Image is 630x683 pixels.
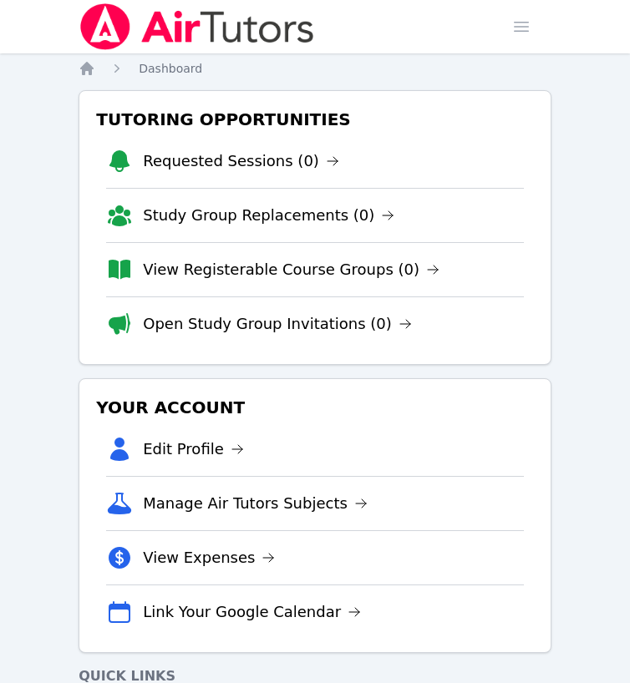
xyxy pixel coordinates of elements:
[143,312,412,336] a: Open Study Group Invitations (0)
[143,492,368,515] a: Manage Air Tutors Subjects
[143,546,275,569] a: View Expenses
[139,60,202,77] a: Dashboard
[143,438,244,461] a: Edit Profile
[93,392,537,422] h3: Your Account
[139,62,202,75] span: Dashboard
[143,204,394,227] a: Study Group Replacements (0)
[143,258,439,281] a: View Registerable Course Groups (0)
[79,3,315,50] img: Air Tutors
[143,600,361,624] a: Link Your Google Calendar
[93,104,537,134] h3: Tutoring Opportunities
[143,149,339,173] a: Requested Sessions (0)
[79,60,551,77] nav: Breadcrumb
